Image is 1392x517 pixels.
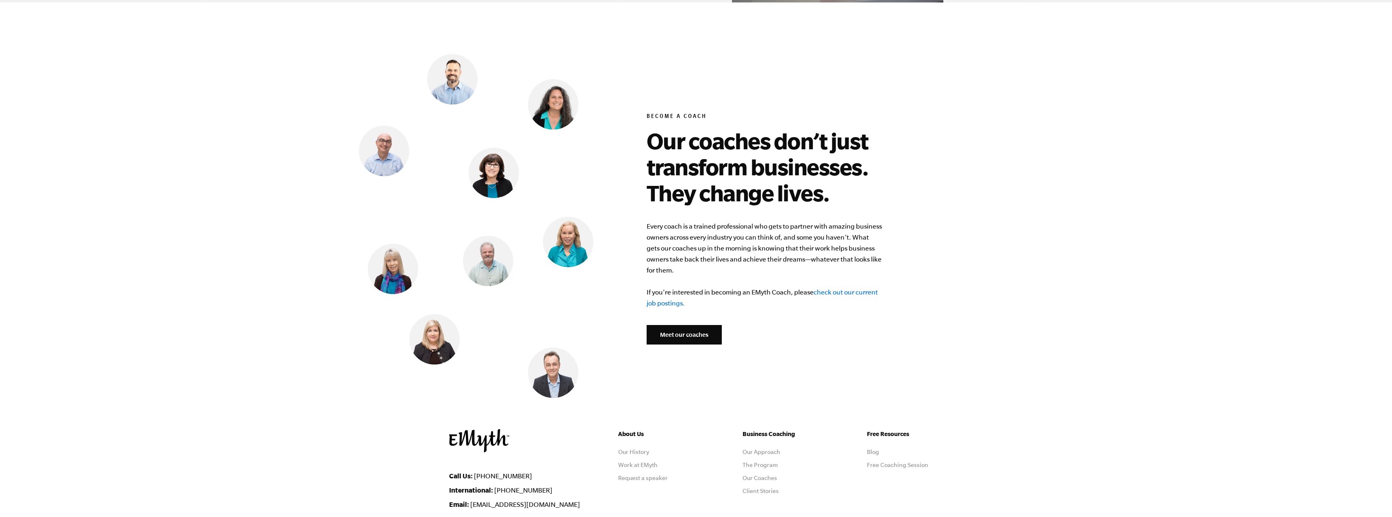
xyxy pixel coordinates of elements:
h5: Business Coaching [743,429,819,439]
strong: International: [449,486,493,494]
img: Mark Krull, EMyth Business Coach [463,236,513,286]
img: Matt Pierce, EMyth Business Coach [427,54,478,105]
img: Donna Uzelac, EMyth Business Coach [469,147,519,198]
img: Tricia Amara, EMyth Business Coach [409,314,460,365]
strong: Email: [449,500,469,508]
a: Client Stories [743,488,779,494]
a: Our Coaches [743,475,777,481]
h5: About Us [618,429,695,439]
h6: Become a Coach [647,113,903,121]
img: Lynn Goza, EMyth Business Coach [543,217,593,267]
img: Judith Lerner, EMyth Business Coach [528,79,578,130]
strong: Call Us: [449,472,473,480]
a: check out our current job postings. [647,288,878,307]
a: Work at EMyth [618,462,658,468]
h5: Free Resources [867,429,943,439]
a: [PHONE_NUMBER] [494,486,552,494]
a: The Program [743,462,778,468]
a: Our History [618,449,649,455]
img: Mary Rydman, EMyth Business Coach [368,244,418,294]
a: Blog [867,449,879,455]
a: Meet our coaches [647,325,722,345]
a: Free Coaching Session [867,462,928,468]
p: Every coach is a trained professional who gets to partner with amazing business owners across eve... [647,221,882,309]
img: Shachar Perlman, EMyth Business Coach [359,126,409,176]
a: Our Approach [743,449,780,455]
iframe: Chat Widget [1351,478,1392,517]
img: EMyth [449,429,509,452]
img: Nick Lawler, EMyth Business Coach [528,348,578,398]
a: Request a speaker [618,475,668,481]
a: [EMAIL_ADDRESS][DOMAIN_NAME] [470,501,580,508]
a: [PHONE_NUMBER] [474,472,532,480]
h2: Our coaches don’t just transform businesses. They change lives. [647,128,903,206]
